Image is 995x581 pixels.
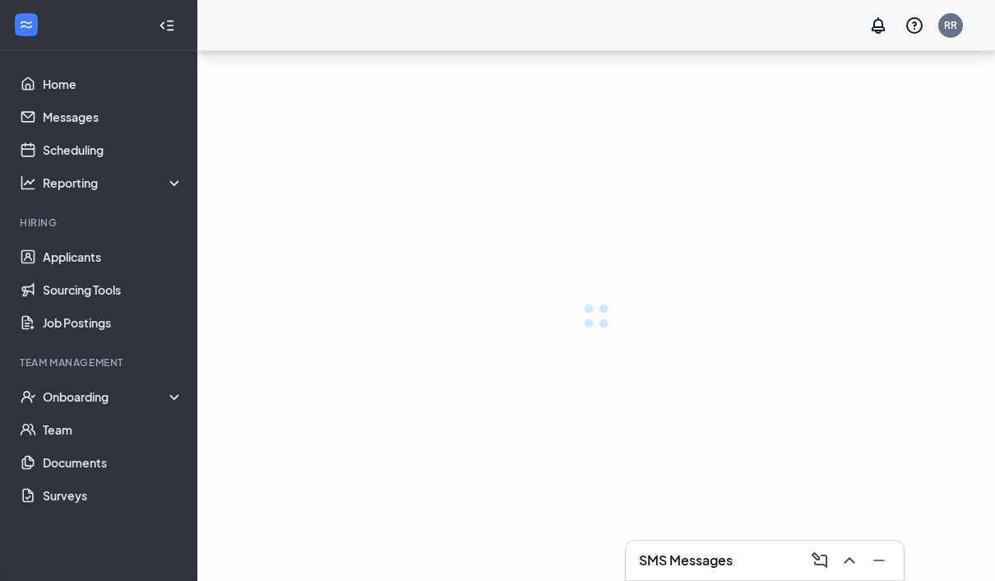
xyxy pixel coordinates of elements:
div: Hiring [20,216,180,230]
a: Team [43,413,183,446]
a: Job Postings [43,306,183,339]
a: Sourcing Tools [43,273,183,306]
div: RR [944,18,957,32]
a: Home [43,67,183,100]
button: Minimize [864,547,891,574]
svg: QuestionInfo [905,16,924,35]
button: ComposeMessage [805,547,831,574]
svg: Collapse [159,17,175,34]
a: Scheduling [43,133,183,166]
svg: WorkstreamLogo [18,16,35,33]
div: Onboarding [43,388,184,405]
svg: UserCheck [20,388,36,405]
svg: ChevronUp [840,551,859,570]
h3: SMS Messages [639,551,733,569]
svg: Analysis [20,174,36,191]
div: Team Management [20,356,180,370]
svg: Notifications [868,16,888,35]
svg: Minimize [869,551,889,570]
div: Reporting [43,174,184,191]
a: Applicants [43,240,183,273]
button: ChevronUp [835,547,861,574]
a: Surveys [43,479,183,512]
a: Documents [43,446,183,479]
svg: ComposeMessage [810,551,830,570]
a: Messages [43,100,183,133]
